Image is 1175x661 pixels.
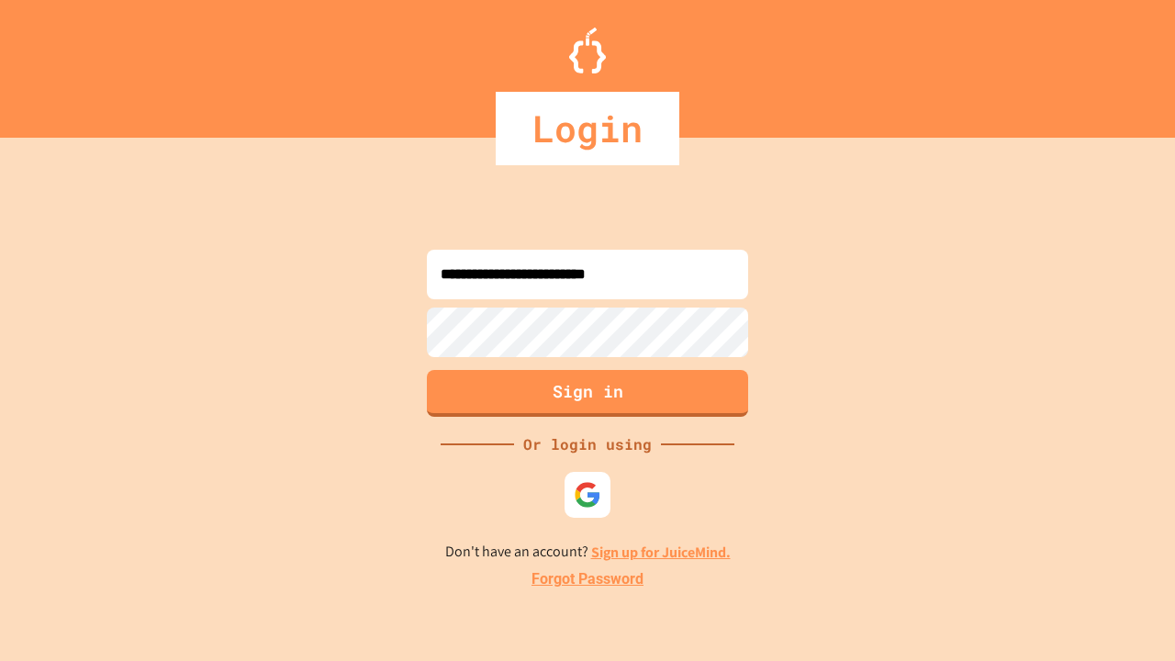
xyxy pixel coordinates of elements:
img: google-icon.svg [574,481,601,509]
a: Forgot Password [532,568,643,590]
button: Sign in [427,370,748,417]
a: Sign up for JuiceMind. [591,543,731,562]
iframe: chat widget [1023,508,1157,586]
p: Don't have an account? [445,541,731,564]
iframe: chat widget [1098,588,1157,643]
div: Or login using [514,433,661,455]
img: Logo.svg [569,28,606,73]
div: Login [496,92,679,165]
